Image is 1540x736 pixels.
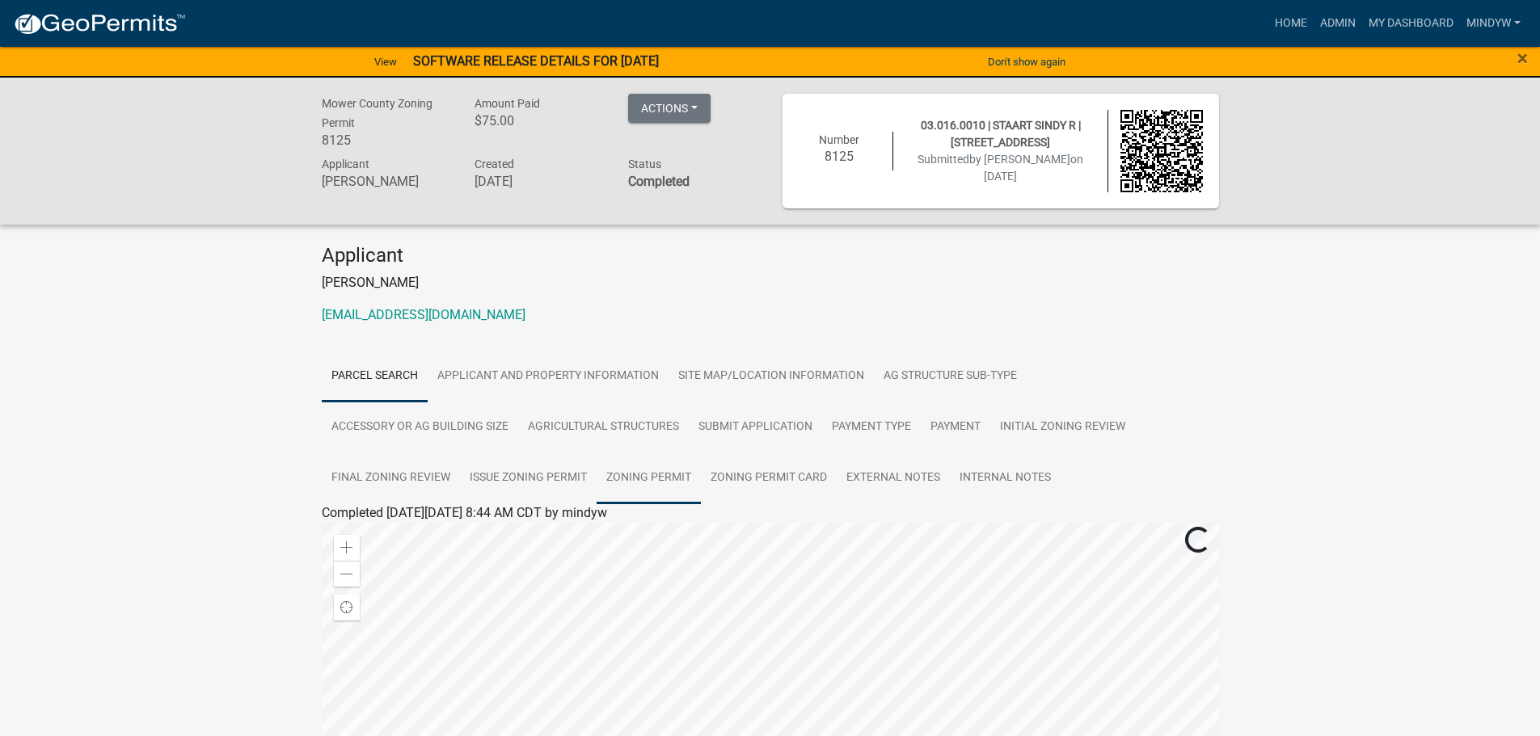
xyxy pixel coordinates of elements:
[475,97,540,110] span: Amount Paid
[475,158,514,170] span: Created
[413,53,659,69] strong: SOFTWARE RELEASE DETAILS FOR [DATE]
[322,505,607,520] span: Completed [DATE][DATE] 8:44 AM CDT by mindyw
[628,94,711,123] button: Actions
[1120,110,1203,192] img: QR code
[990,402,1135,453] a: Initial Zoning Review
[1517,48,1528,68] button: Close
[322,402,518,453] a: Accessory or Ag Building Size
[918,153,1083,183] span: Submitted on [DATE]
[689,402,822,453] a: Submit Application
[921,119,1081,149] span: 03.016.0010 | STAART SINDY R | [STREET_ADDRESS]
[475,174,604,189] h6: [DATE]
[322,307,525,322] a: [EMAIL_ADDRESS][DOMAIN_NAME]
[334,535,360,561] div: Zoom in
[1362,8,1460,39] a: My Dashboard
[1460,8,1527,39] a: mindyw
[921,402,990,453] a: Payment
[701,452,837,504] a: Zoning Permit Card
[981,48,1072,75] button: Don't show again
[1314,8,1362,39] a: Admin
[874,351,1027,402] a: Ag Structure Sub-Type
[475,113,604,128] h6: $75.00
[428,351,669,402] a: Applicant and Property Information
[322,158,369,170] span: Applicant
[669,351,874,402] a: Site Map/Location Information
[950,452,1061,504] a: Internal Notes
[322,174,451,189] h6: [PERSON_NAME]
[334,595,360,620] div: Find my location
[628,158,661,170] span: Status
[518,402,689,453] a: Agricultural Structures
[368,48,403,75] a: View
[969,153,1070,166] span: by [PERSON_NAME]
[1268,8,1314,39] a: Home
[822,402,921,453] a: Payment Type
[1517,47,1528,69] span: ×
[322,97,432,129] span: Mower County Zoning Permit
[334,561,360,587] div: Zoom out
[460,452,597,504] a: Issue Zoning Permit
[322,244,1219,267] h4: Applicant
[322,351,428,402] a: Parcel search
[799,149,881,164] h6: 8125
[628,174,690,189] strong: Completed
[597,452,701,504] a: Zoning Permit
[819,133,859,146] span: Number
[322,273,1219,292] p: [PERSON_NAME]
[837,452,950,504] a: External Notes
[322,452,460,504] a: Final Zoning Review
[322,132,451,148] h6: 8125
